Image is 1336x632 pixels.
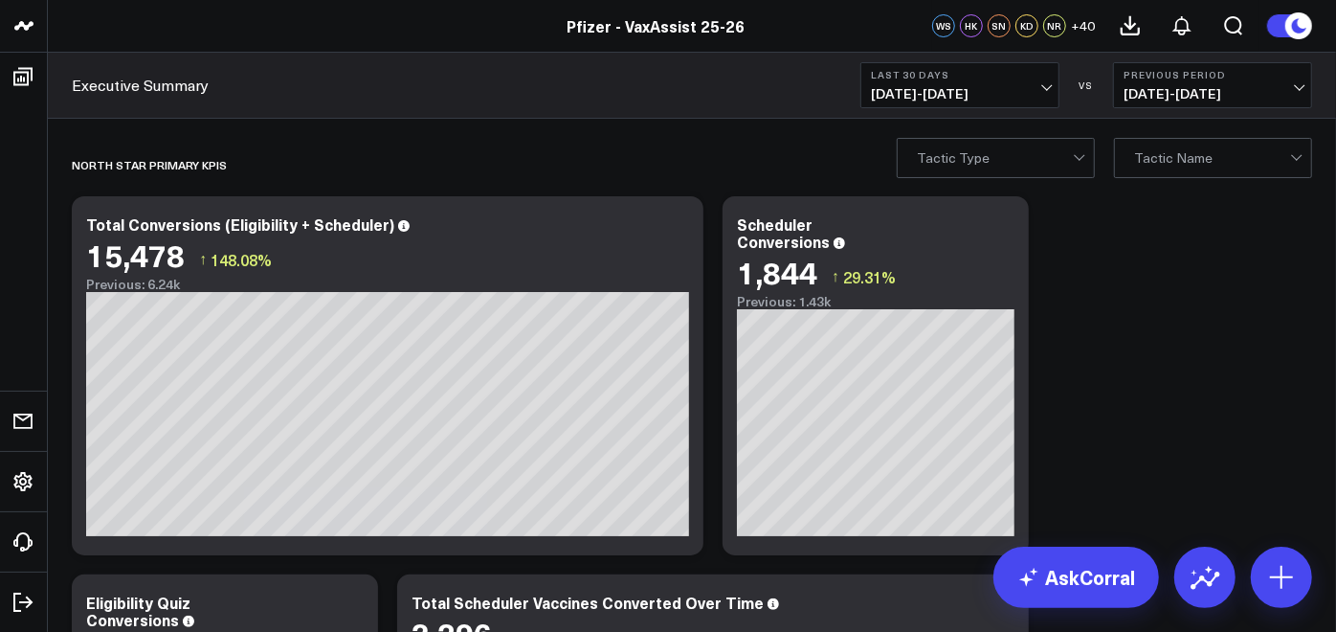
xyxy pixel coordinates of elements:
[1071,14,1095,37] button: +40
[412,592,764,613] div: Total Scheduler Vaccines Converted Over Time
[211,249,272,270] span: 148.08%
[1113,62,1312,108] button: Previous Period[DATE]-[DATE]
[960,14,983,37] div: HK
[860,62,1059,108] button: Last 30 Days[DATE]-[DATE]
[1015,14,1038,37] div: KD
[86,277,689,292] div: Previous: 6.24k
[993,547,1159,608] a: AskCorral
[86,237,185,272] div: 15,478
[737,214,830,252] div: Scheduler Conversions
[199,247,207,272] span: ↑
[932,14,955,37] div: WS
[568,15,746,36] a: Pfizer - VaxAssist 25-26
[1124,86,1302,102] span: [DATE] - [DATE]
[871,69,1049,80] b: Last 30 Days
[988,14,1011,37] div: SN
[1043,14,1066,37] div: NR
[1124,69,1302,80] b: Previous Period
[737,294,1014,309] div: Previous: 1.43k
[737,255,817,289] div: 1,844
[86,214,394,235] div: Total Conversions (Eligibility + Scheduler)
[843,266,896,287] span: 29.31%
[72,75,209,96] a: Executive Summary
[1071,19,1095,33] span: + 40
[1069,79,1103,91] div: VS
[72,143,227,187] div: North Star Primary KPIs
[832,264,839,289] span: ↑
[86,592,190,630] div: Eligibility Quiz Conversions
[871,86,1049,102] span: [DATE] - [DATE]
